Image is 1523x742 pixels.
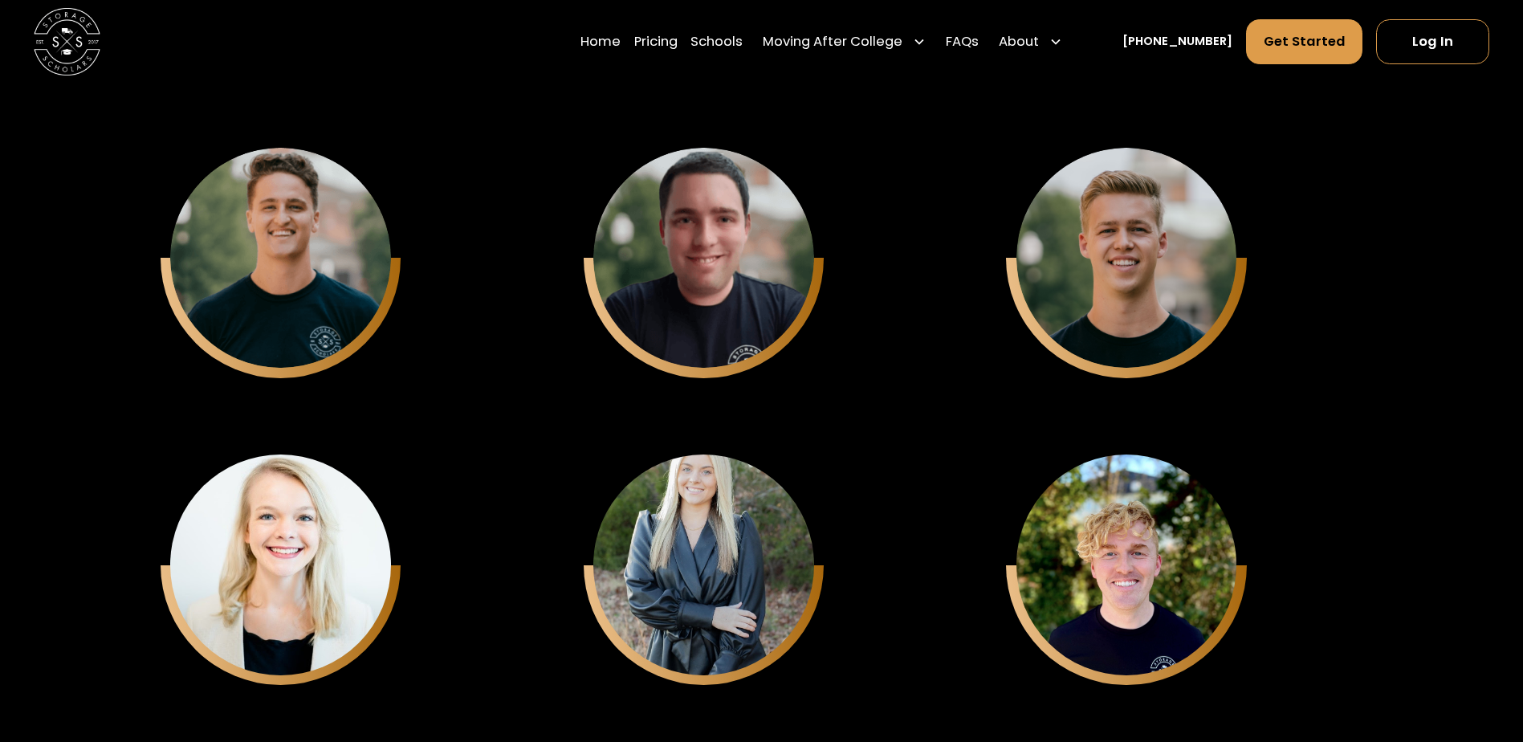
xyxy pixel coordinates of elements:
[946,18,979,65] a: FAQs
[999,32,1039,52] div: About
[690,18,743,65] a: Schools
[34,8,100,75] img: Storage Scholars main logo
[1246,19,1363,64] a: Get Started
[1122,33,1232,51] a: [PHONE_NUMBER]
[580,18,621,65] a: Home
[756,18,933,65] div: Moving After College
[1376,19,1489,64] a: Log In
[634,18,678,65] a: Pricing
[992,18,1069,65] div: About
[763,32,902,52] div: Moving After College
